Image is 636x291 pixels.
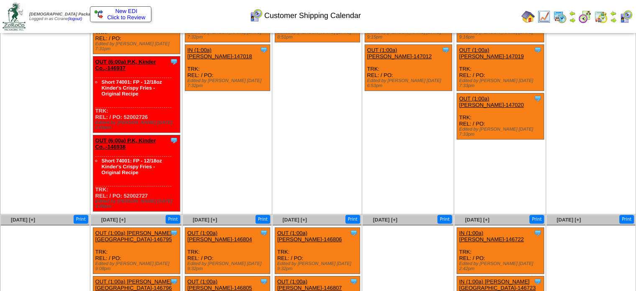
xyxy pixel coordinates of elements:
[459,278,536,291] a: IN (1:00a) [PERSON_NAME][GEOGRAPHIC_DATA]-146723
[68,17,82,21] a: (logout)
[170,277,178,286] img: Tooltip
[93,57,180,133] div: TRK: REL: / PO: 52002726
[277,278,342,291] a: OUT (1:00a) [PERSON_NAME]-146807
[534,46,542,54] img: Tooltip
[95,199,180,209] div: Edited by [PERSON_NAME] [DATE] 4:08pm
[367,47,432,59] a: OUT (1:00a) [PERSON_NAME]-147012
[3,3,26,31] img: zoroco-logo-small.webp
[95,41,180,52] div: Edited by [PERSON_NAME] [DATE] 7:31pm
[185,228,270,274] div: TRK: REL: / PO:
[185,45,270,91] div: TRK: REL: / PO:
[95,261,180,271] div: Edited by [PERSON_NAME] [DATE] 9:08pm
[187,278,252,291] a: OUT (1:00a) [PERSON_NAME]-146805
[367,78,452,88] div: Edited by [PERSON_NAME] [DATE] 6:53pm
[93,228,180,274] div: TRK: REL: / PO:
[283,217,307,223] a: [DATE] [+]
[95,14,147,21] span: Click to Review
[465,217,489,223] a: [DATE] [+]
[457,93,544,139] div: TRK: REL: / PO:
[594,10,608,23] img: calendarinout.gif
[459,261,544,271] div: Edited by [PERSON_NAME] [DATE] 2:42pm
[569,10,576,17] img: arrowleft.gif
[442,46,450,54] img: Tooltip
[264,11,361,20] span: Customer Shipping Calendar
[365,45,452,91] div: TRK: REL: / PO:
[459,95,524,108] a: OUT (1:00a) [PERSON_NAME]-147020
[74,215,88,224] button: Print
[95,137,156,150] a: OUT (6:00a) P.K, Kinder Co.,-146938
[95,278,172,291] a: OUT (1:00a) [PERSON_NAME][GEOGRAPHIC_DATA]-146796
[193,217,217,223] a: [DATE] [+]
[459,230,524,242] a: IN (1:00a) [PERSON_NAME]-146722
[521,10,535,23] img: home.gif
[537,10,551,23] img: line_graph.gif
[275,228,360,274] div: TRK: REL: / PO:
[11,217,35,223] a: [DATE] [+]
[95,230,172,242] a: OUT (1:00a) [PERSON_NAME][GEOGRAPHIC_DATA]-146795
[459,127,544,137] div: Edited by [PERSON_NAME] [DATE] 7:33pm
[170,229,178,237] img: Tooltip
[534,277,542,286] img: Tooltip
[255,215,270,224] button: Print
[101,217,125,223] a: [DATE] [+]
[260,229,268,237] img: Tooltip
[260,46,268,54] img: Tooltip
[95,120,180,130] div: Edited by [PERSON_NAME] [DATE] 4:08pm
[187,78,270,88] div: Edited by [PERSON_NAME] [DATE] 7:32pm
[187,261,270,271] div: Edited by [PERSON_NAME] [DATE] 9:32pm
[557,217,581,223] a: [DATE] [+]
[95,59,156,71] a: OUT (6:00a) P.K, Kinder Co.,-146937
[578,10,592,23] img: calendarblend.gif
[95,8,147,21] a: New EDI Click to Review
[569,17,576,23] img: arrowright.gif
[166,215,180,224] button: Print
[529,215,544,224] button: Print
[170,57,178,66] img: Tooltip
[95,10,103,18] img: ediSmall.gif
[29,12,99,17] span: [DEMOGRAPHIC_DATA] Packaging
[29,12,99,21] span: Logged in as Ccrane
[187,47,252,59] a: IN (1:00a) [PERSON_NAME]-147018
[277,261,360,271] div: Edited by [PERSON_NAME] [DATE] 9:32pm
[610,17,617,23] img: arrowright.gif
[457,45,544,91] div: TRK: REL: / PO:
[170,136,178,144] img: Tooltip
[457,228,544,274] div: TRK: REL: / PO:
[345,215,360,224] button: Print
[534,229,542,237] img: Tooltip
[260,277,268,286] img: Tooltip
[610,10,617,17] img: arrowleft.gif
[187,230,252,242] a: OUT (1:00a) [PERSON_NAME]-146804
[619,10,633,23] img: calendarcustomer.gif
[459,78,544,88] div: Edited by [PERSON_NAME] [DATE] 7:33pm
[459,47,524,59] a: OUT (1:00a) [PERSON_NAME]-147019
[534,94,542,103] img: Tooltip
[102,158,162,175] a: Short 74001: FP - 12/18oz Kinder's Crispy Fries - Original Recipe
[249,9,263,22] img: calendarcustomer.gif
[553,10,567,23] img: calendarprod.gif
[350,229,358,237] img: Tooltip
[115,8,138,14] span: New EDI
[102,79,162,97] a: Short 74001: FP - 12/18oz Kinder's Crispy Fries - Original Recipe
[619,215,634,224] button: Print
[373,217,397,223] a: [DATE] [+]
[437,215,452,224] button: Print
[350,277,358,286] img: Tooltip
[277,230,342,242] a: OUT (1:00a) [PERSON_NAME]-146806
[93,135,180,211] div: TRK: REL: / PO: 52002727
